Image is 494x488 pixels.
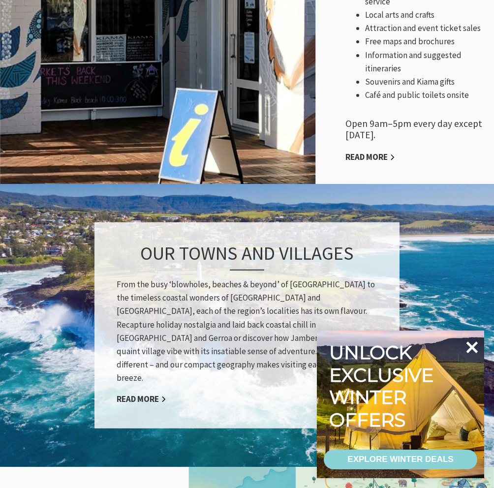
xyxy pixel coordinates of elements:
li: Information and suggested itineraries [365,49,484,75]
li: Local arts and crafts [365,8,484,22]
a: Read More [117,394,166,405]
li: Café and public toilets onsite [365,89,484,102]
a: EXPLORE WINTER DEALS [324,450,477,469]
a: Read More [345,152,395,163]
div: Unlock exclusive winter offers [329,341,438,431]
li: Free maps and brochures [365,35,484,48]
h3: Our towns and villages [117,242,377,271]
div: EXPLORE WINTER DEALS [347,450,453,469]
li: Attraction and event ticket sales [365,22,484,35]
li: Souvenirs and Kiama gifts [365,75,484,89]
span: From the busy ‘blowholes, beaches & beyond’ of [GEOGRAPHIC_DATA] to the timeless coastal wonders ... [117,279,375,383]
h5: Open 9am–5pm every day except [DATE]. [345,118,484,141]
